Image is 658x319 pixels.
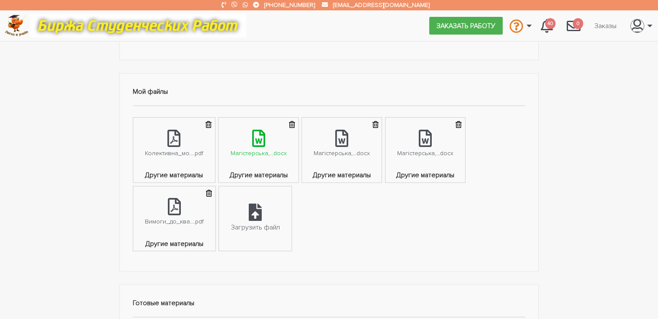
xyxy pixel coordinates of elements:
[218,118,298,170] a: Магістерська,...docx
[397,148,453,158] div: Магістерська,...docx
[333,1,429,9] a: [EMAIL_ADDRESS][DOMAIN_NAME]
[385,170,465,182] span: Другие материалы
[302,118,382,170] a: Магістерська,...docx
[573,18,583,29] span: 0
[314,148,370,158] div: Магістерська,...docx
[133,170,215,182] span: Другие материалы
[264,1,315,9] a: [PHONE_NUMBER]
[133,239,215,251] span: Другие материалы
[133,186,215,239] a: Вимоги_до_ква....pdf
[545,18,555,29] span: 40
[133,118,215,170] a: Колективна_мо....pdf
[560,14,587,37] a: 0
[534,14,560,37] a: 40
[230,148,286,158] div: Магістерська,...docx
[587,17,623,34] a: Заказы
[145,217,204,226] div: Вимоги_до_ква....pdf
[385,118,465,170] a: Магістерська,...docx
[231,222,279,233] div: Загрузить файл
[30,14,246,38] img: motto-12e01f5a76059d5f6a28199ef077b1f78e012cfde436ab5cf1d4517935686d32.gif
[429,17,503,34] a: Заказать работу
[133,87,168,96] strong: Мой файлы
[218,170,298,182] span: Другие материалы
[133,299,194,307] strong: Готовые материалы
[5,15,29,37] img: logo-c4363faeb99b52c628a42810ed6dfb4293a56d4e4775eb116515dfe7f33672af.png
[302,170,382,182] span: Другие материалы
[145,148,203,158] div: Колективна_мо....pdf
